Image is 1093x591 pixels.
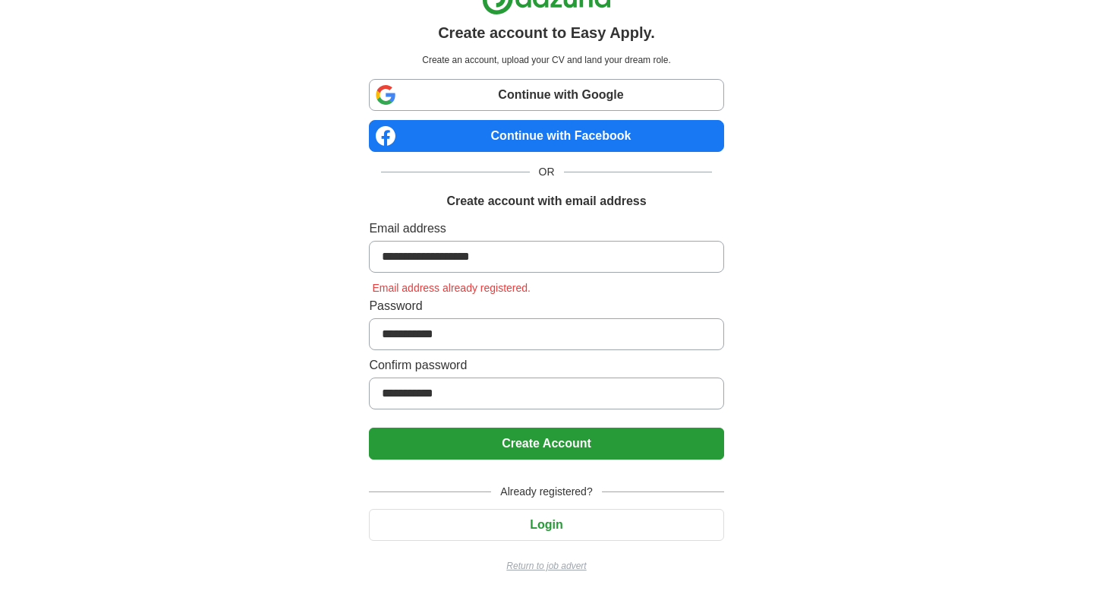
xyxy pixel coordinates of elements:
[369,509,723,541] button: Login
[369,559,723,573] a: Return to job advert
[369,297,723,315] label: Password
[369,518,723,531] a: Login
[438,21,655,44] h1: Create account to Easy Apply.
[530,164,564,180] span: OR
[369,428,723,460] button: Create Account
[369,220,723,238] label: Email address
[491,484,601,500] span: Already registered?
[369,79,723,111] a: Continue with Google
[446,192,646,210] h1: Create account with email address
[372,53,720,67] p: Create an account, upload your CV and land your dream role.
[369,282,534,294] span: Email address already registered.
[369,356,723,375] label: Confirm password
[369,120,723,152] a: Continue with Facebook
